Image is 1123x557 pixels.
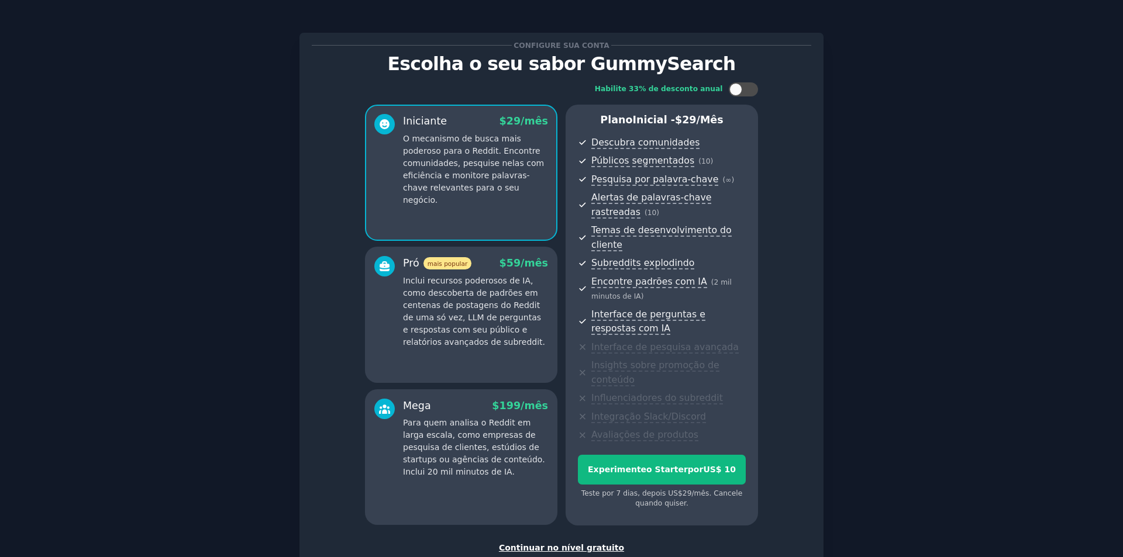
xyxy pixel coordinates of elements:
[638,489,683,497] font: , depois US$
[600,114,632,126] font: Plano
[591,411,706,422] font: Integração Slack/Discord
[591,341,739,352] font: Interface de pesquisa avançada
[691,489,709,497] font: /mês
[521,257,548,269] font: /mês
[403,418,545,476] font: Para quem analisa o Reddit em larga escala, como empresas de pesquisa de clientes, estúdios de st...
[632,114,675,126] font: Inicial -
[591,192,711,217] font: Alertas de palavras-chave rastreadas
[507,115,521,127] font: 29
[578,455,746,485] button: Experimenteo StarterporUS$ 10
[507,257,521,269] font: 59
[656,209,659,217] font: )
[591,392,723,403] font: Influenciadores do subreddit
[711,278,714,286] font: (
[403,257,419,269] font: Pró
[588,465,646,474] font: Experimente
[499,543,624,552] font: Continuar no nível gratuito
[521,400,548,411] font: /mês
[683,489,692,497] font: 29
[500,257,507,269] font: $
[591,137,700,148] font: Descubra comunidades
[722,176,725,184] font: (
[492,400,499,411] font: $
[521,115,548,127] font: /mês
[591,429,698,440] font: Avaliações de produtos
[581,489,638,497] font: Teste por 7 dias
[641,292,644,300] font: )
[647,209,657,217] font: 10
[428,260,467,267] font: mais popular
[591,309,705,334] font: Interface de perguntas e respostas com IA
[591,276,707,287] font: Encontre padrões com IA
[591,257,694,268] font: Subreddits explodindo
[701,157,711,165] font: 10
[514,41,609,50] font: Configure sua conta
[688,465,704,474] font: por
[591,278,732,301] font: 2 mil minutos de IA
[591,224,732,250] font: Temas de desenvolvimento do cliente
[731,176,734,184] font: )
[725,176,731,184] font: ∞
[403,134,544,205] font: O mecanismo de busca mais poderoso para o Reddit. Encontre comunidades, pesquise nelas com eficiê...
[500,115,507,127] font: $
[697,114,724,126] font: /mês
[403,400,431,411] font: Mega
[500,400,521,411] font: 199
[591,155,694,166] font: Públicos segmentados
[388,53,736,74] font: Escolha o seu sabor GummySearch
[646,465,688,474] font: o Starter
[591,359,719,385] font: Insights sobre promoção de conteúdo
[645,209,647,217] font: (
[698,157,701,165] font: (
[591,174,718,185] font: Pesquisa por palavra-chave
[403,276,545,347] font: Inclui recursos poderosos de IA, como descoberta de padrões em centenas de postagens do Reddit de...
[711,157,714,165] font: )
[682,114,696,126] font: 29
[675,114,682,126] font: $
[595,85,723,93] font: Habilite 33% de desconto anual
[403,115,447,127] font: Iniciante
[703,465,736,474] font: US$ 10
